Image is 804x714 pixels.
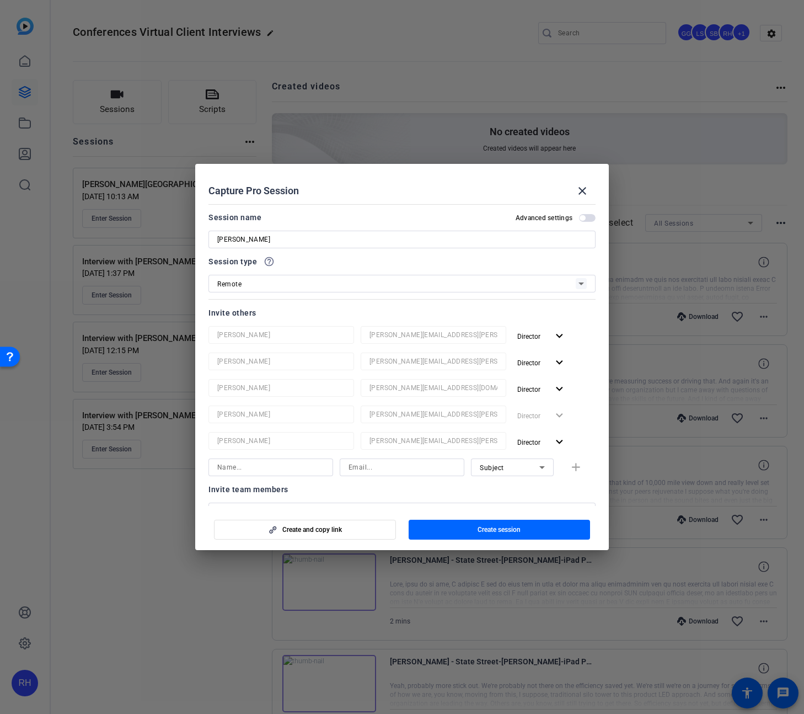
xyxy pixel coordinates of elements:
[369,381,497,395] input: Email...
[217,280,242,288] span: Remote
[217,328,345,342] input: Name...
[217,505,587,518] input: Add others: Type email or team members name
[214,520,396,540] button: Create and copy link
[369,328,497,342] input: Email...
[553,356,566,370] mat-icon: expand_more
[513,326,571,346] button: Director
[369,355,497,368] input: Email...
[282,525,342,534] span: Create and copy link
[217,461,324,474] input: Name...
[553,329,566,343] mat-icon: expand_more
[513,379,571,399] button: Director
[369,408,497,421] input: Email...
[208,306,596,319] div: Invite others
[517,333,540,340] span: Director
[217,434,345,447] input: Name...
[349,461,455,474] input: Email...
[517,439,540,446] span: Director
[513,432,571,452] button: Director
[369,434,497,447] input: Email...
[208,211,261,224] div: Session name
[576,184,589,198] mat-icon: close
[409,520,591,540] button: Create session
[516,214,572,222] h2: Advanced settings
[553,382,566,396] mat-icon: expand_more
[264,256,275,267] mat-icon: help_outline
[513,353,571,372] button: Director
[478,525,521,534] span: Create session
[208,483,596,496] div: Invite team members
[208,255,257,268] span: Session type
[208,178,596,204] div: Capture Pro Session
[217,381,345,395] input: Name...
[517,359,540,367] span: Director
[517,386,540,393] span: Director
[217,408,345,421] input: Name...
[480,464,504,472] span: Subject
[217,233,587,246] input: Enter Session Name
[553,435,566,449] mat-icon: expand_more
[217,355,345,368] input: Name...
